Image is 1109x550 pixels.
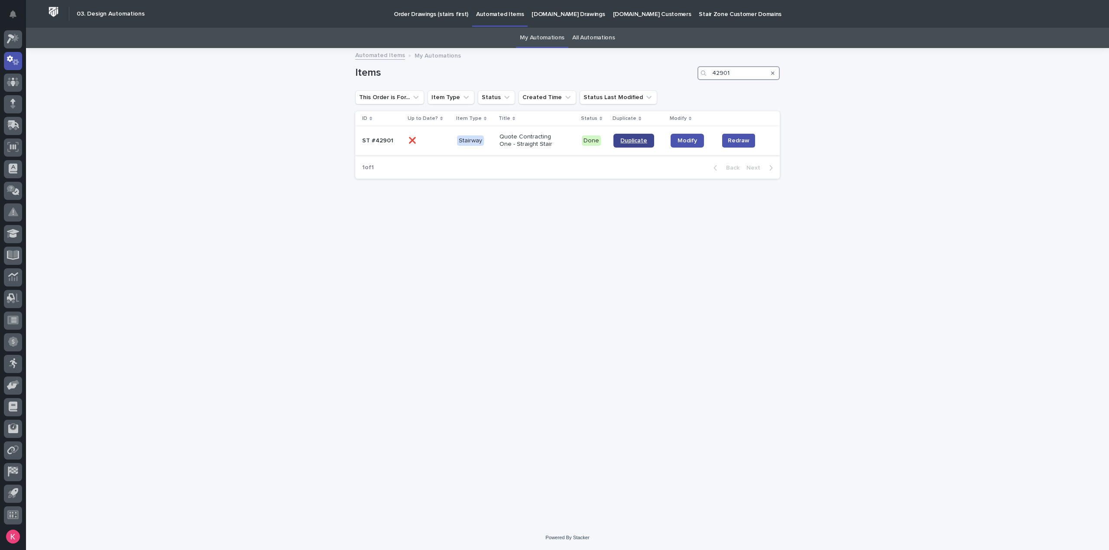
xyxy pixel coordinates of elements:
span: Next [746,165,765,171]
span: Redraw [728,136,749,145]
p: Duplicate [613,114,636,123]
button: users-avatar [4,527,22,546]
span: Back [721,165,739,171]
p: 1 of 1 [355,157,381,178]
p: ID [362,114,367,123]
a: My Automations [520,28,564,48]
button: Created Time [519,90,576,104]
p: Title [499,114,510,123]
a: Duplicate [613,134,654,148]
h1: Items [355,67,694,79]
button: Status Last Modified [580,90,657,104]
div: Stairway [457,135,484,146]
a: All Automations [572,28,615,48]
p: Quote Contracting One - Straight Stair [499,133,561,148]
button: This Order is For... [355,90,424,104]
tr: ST #42901ST #42901 ❌❌ StairwayQuote Contracting One - Straight StairDoneDuplicateModifyRedraw [355,126,780,155]
button: Next [743,164,780,172]
button: Back [707,164,743,172]
p: My Automations [415,50,461,60]
button: Item Type [428,90,474,104]
img: Workspace Logo [45,4,62,20]
input: Search [697,66,780,80]
div: Notifications [11,10,22,24]
a: Modify [671,134,704,148]
a: Automated Items [355,50,405,60]
span: Modify [678,138,697,144]
p: ❌ [409,135,418,145]
h2: 03. Design Automations [77,10,145,18]
span: Duplicate [620,138,647,144]
button: Status [478,90,515,104]
p: Status [581,114,597,123]
button: Notifications [4,5,22,23]
p: Item Type [456,114,482,123]
p: Modify [670,114,687,123]
a: Powered By Stacker [545,535,589,540]
p: ST #42901 [362,135,395,145]
div: Done [582,135,601,146]
p: Up to Date? [408,114,438,123]
button: Redraw [722,134,755,148]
